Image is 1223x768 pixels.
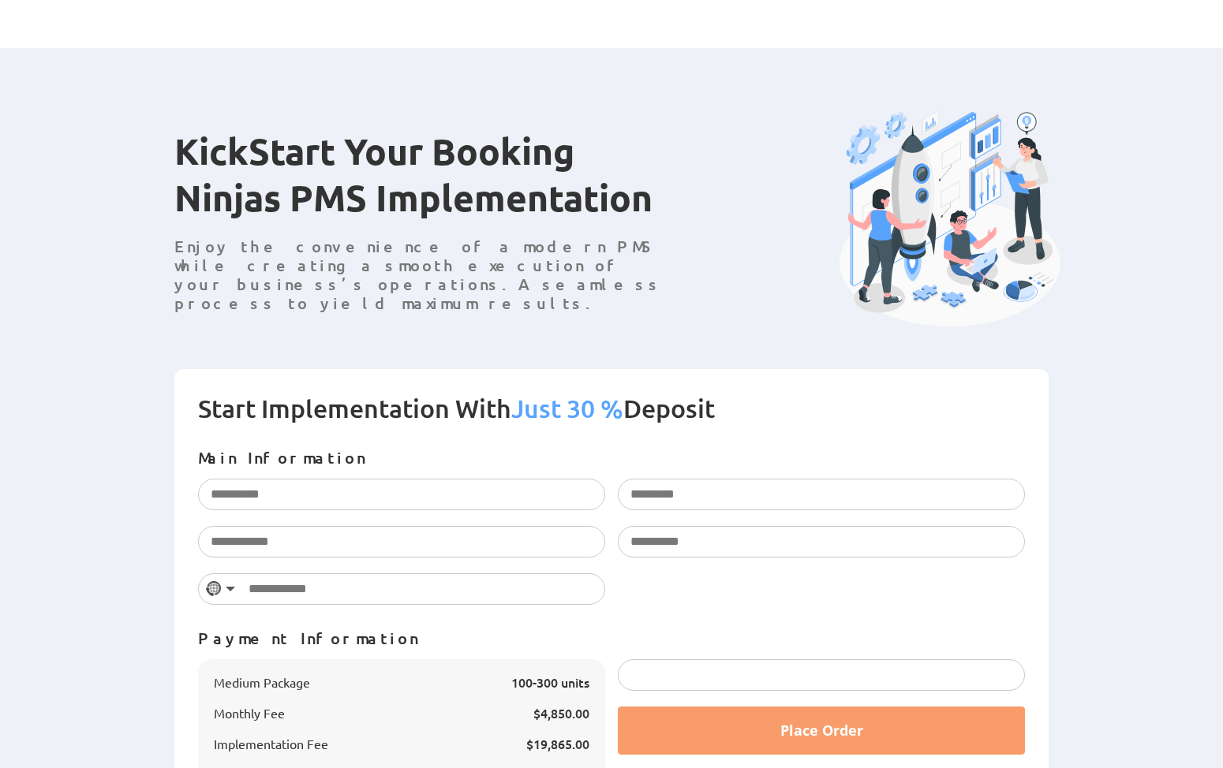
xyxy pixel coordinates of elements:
span: $19,865.00 [526,735,589,752]
p: Enjoy the convenience of a modern PMS while creating a smooth execution of your business’s operat... [174,237,679,312]
span: $4,850.00 [533,704,589,721]
span: Place Order [780,721,863,740]
p: Payment Information [198,628,1025,647]
img: Booking Ninjas PMS Implementation [840,111,1060,326]
span: Medium Package [214,675,310,690]
span: Monthly Fee [214,706,285,721]
span: Just 30 % [511,393,623,423]
h2: Start Implementation With Deposit [198,393,1025,448]
button: Place Order [618,706,1025,755]
span: 100-300 units [511,675,589,690]
span: Implementation Fee [214,736,328,751]
p: Main Information [198,448,1025,467]
h1: KickStart Your Booking Ninjas PMS Implementation [174,128,679,237]
button: Selected country [199,574,243,604]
